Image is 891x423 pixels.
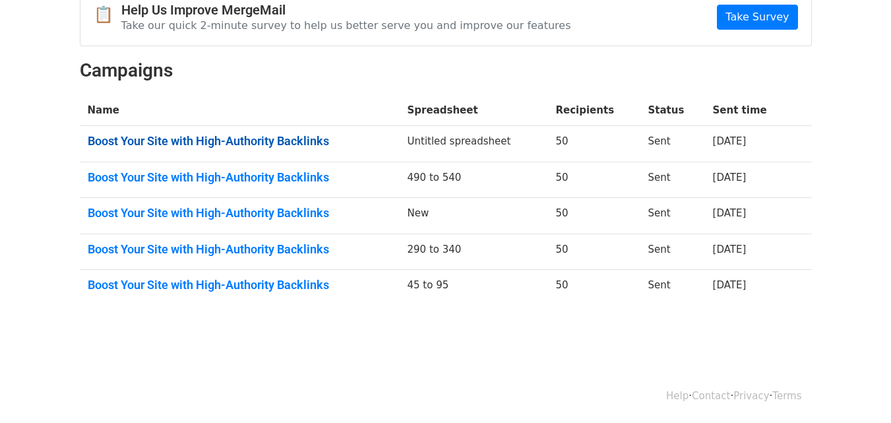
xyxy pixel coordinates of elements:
[121,2,571,18] h4: Help Us Improve MergeMail
[400,95,548,126] th: Spreadsheet
[640,95,704,126] th: Status
[705,95,792,126] th: Sent time
[825,360,891,423] iframe: Chat Widget
[547,162,640,198] td: 50
[713,207,747,219] a: [DATE]
[640,270,704,306] td: Sent
[713,279,747,291] a: [DATE]
[88,278,392,292] a: Boost Your Site with High-Authority Backlinks
[713,172,747,183] a: [DATE]
[88,134,392,148] a: Boost Your Site with High-Authority Backlinks
[547,198,640,234] td: 50
[640,234,704,270] td: Sent
[94,5,121,24] span: 📋
[547,126,640,162] td: 50
[121,18,571,32] p: Take our quick 2-minute survey to help us better serve you and improve our features
[733,390,769,402] a: Privacy
[88,242,392,257] a: Boost Your Site with High-Authority Backlinks
[400,126,548,162] td: Untitled spreadsheet
[547,95,640,126] th: Recipients
[88,170,392,185] a: Boost Your Site with High-Authority Backlinks
[640,162,704,198] td: Sent
[400,198,548,234] td: New
[772,390,801,402] a: Terms
[713,244,747,255] a: [DATE]
[88,206,392,220] a: Boost Your Site with High-Authority Backlinks
[547,234,640,270] td: 50
[400,234,548,270] td: 290 to 340
[400,270,548,306] td: 45 to 95
[640,198,704,234] td: Sent
[640,126,704,162] td: Sent
[400,162,548,198] td: 490 to 540
[717,5,797,30] a: Take Survey
[80,59,812,82] h2: Campaigns
[666,390,689,402] a: Help
[713,135,747,147] a: [DATE]
[80,95,400,126] th: Name
[692,390,730,402] a: Contact
[547,270,640,306] td: 50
